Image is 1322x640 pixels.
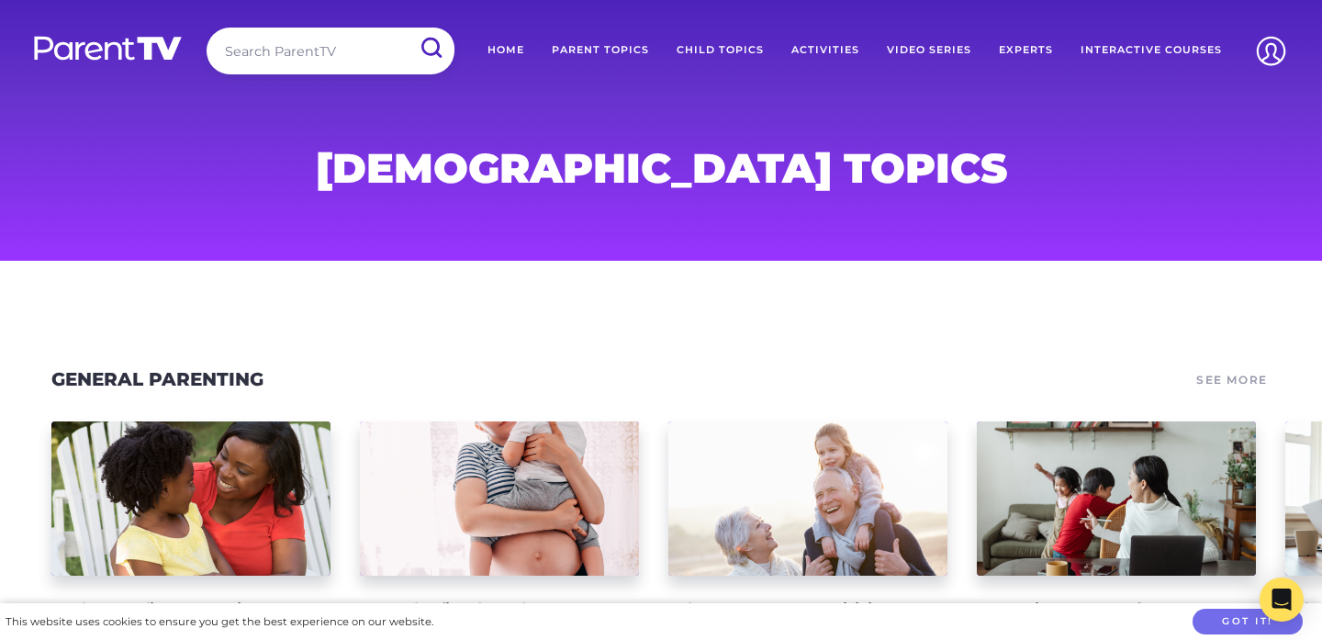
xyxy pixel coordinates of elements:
[407,28,454,69] input: Submit
[51,368,263,390] a: General Parenting
[985,28,1067,73] a: Experts
[474,28,538,73] a: Home
[1193,609,1303,635] button: Got it!
[218,150,1104,186] h1: [DEMOGRAPHIC_DATA] Topics
[1193,367,1271,393] a: See More
[538,28,663,73] a: Parent Topics
[778,28,873,73] a: Activities
[1248,28,1294,74] img: Account
[977,598,1227,623] h4: Too strict or too soft?
[32,35,184,62] img: parenttv-logo-white.4c85aaf.svg
[663,28,778,73] a: Child Topics
[6,612,433,632] div: This website uses cookies to ensure you get the best experience on our website.
[1260,578,1304,622] div: Open Intercom Messenger
[873,28,985,73] a: Video Series
[1067,28,1236,73] a: Interactive Courses
[207,28,454,74] input: Search ParentTV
